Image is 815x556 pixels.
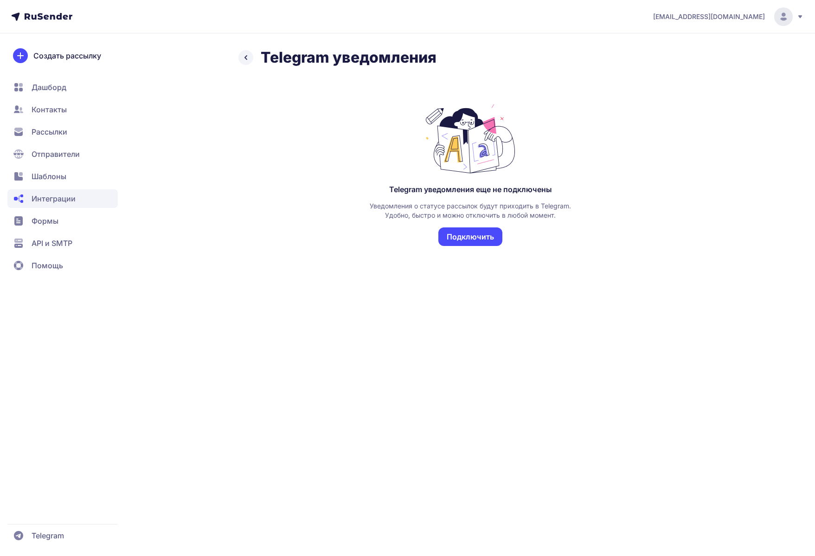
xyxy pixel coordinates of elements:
span: Интеграции [32,193,76,204]
a: Telegram [7,526,118,545]
img: Telegram уведомления [424,104,517,174]
span: Отправители [32,149,80,160]
div: Telegram уведомления еще не подключены [389,185,552,194]
h2: Telegram уведомления [261,48,436,67]
span: Помощь [32,260,63,271]
span: Дашборд [32,82,66,93]
span: Формы [32,215,58,226]
span: Шаблоны [32,171,66,182]
span: Создать рассылку [33,50,101,61]
span: [EMAIL_ADDRESS][DOMAIN_NAME] [653,12,765,21]
div: Уведомления о статусе рассылок будут приходить в Telegram. Удобно, быстро и можно отключить в люб... [368,201,572,220]
span: API и SMTP [32,238,72,249]
span: Рассылки [32,126,67,137]
span: Telegram [32,530,64,541]
span: Контакты [32,104,67,115]
button: Подключить [438,227,502,246]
